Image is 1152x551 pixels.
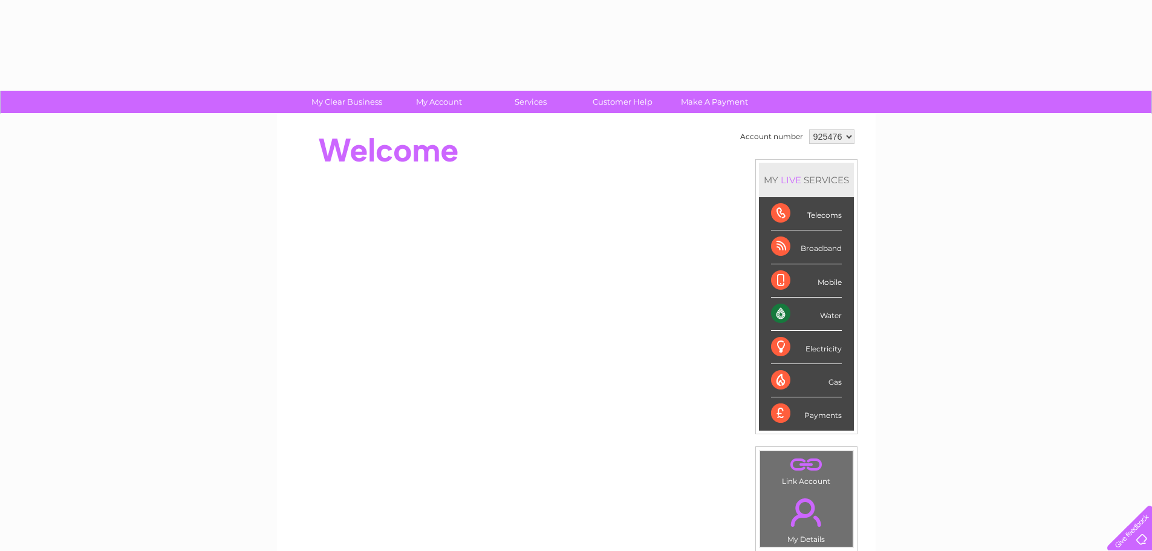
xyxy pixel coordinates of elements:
[760,488,853,547] td: My Details
[771,197,842,230] div: Telecoms
[297,91,397,113] a: My Clear Business
[760,451,853,489] td: Link Account
[759,163,854,197] div: MY SERVICES
[763,491,850,533] a: .
[771,331,842,364] div: Electricity
[771,397,842,430] div: Payments
[763,454,850,475] a: .
[771,298,842,331] div: Water
[771,364,842,397] div: Gas
[389,91,489,113] a: My Account
[481,91,581,113] a: Services
[665,91,764,113] a: Make A Payment
[771,230,842,264] div: Broadband
[573,91,672,113] a: Customer Help
[737,126,806,147] td: Account number
[771,264,842,298] div: Mobile
[778,174,804,186] div: LIVE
